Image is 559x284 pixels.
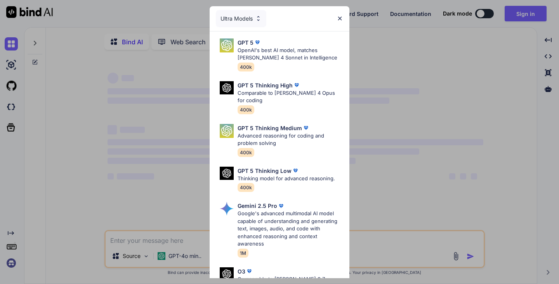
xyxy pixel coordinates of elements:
[238,124,302,132] p: GPT 5 Thinking Medium
[238,210,343,248] p: Google's advanced multimodal AI model capable of understanding and generating text, images, audio...
[220,267,234,281] img: Pick Models
[220,167,234,180] img: Pick Models
[255,15,262,22] img: Pick Models
[292,167,299,174] img: premium
[238,267,245,275] p: O3
[277,202,285,210] img: premium
[238,89,343,105] p: Comparable to [PERSON_NAME] 4 Opus for coding
[302,124,310,132] img: premium
[245,267,253,275] img: premium
[220,38,234,52] img: Pick Models
[216,10,266,27] div: Ultra Models
[293,81,300,89] img: premium
[238,38,253,47] p: GPT 5
[238,183,254,192] span: 400k
[238,105,254,114] span: 400k
[220,81,234,95] img: Pick Models
[238,167,292,175] p: GPT 5 Thinking Low
[220,202,234,216] img: Pick Models
[238,148,254,157] span: 400k
[238,202,277,210] p: Gemini 2.5 Pro
[238,63,254,71] span: 400k
[238,47,343,62] p: OpenAI's best AI model, matches [PERSON_NAME] 4 Sonnet in Intelligence
[238,132,343,147] p: Advanced reasoning for coding and problem solving
[220,124,234,138] img: Pick Models
[238,81,293,89] p: GPT 5 Thinking High
[238,175,335,183] p: Thinking model for advanced reasoning.
[253,38,261,46] img: premium
[238,249,248,258] span: 1M
[337,15,343,22] img: close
